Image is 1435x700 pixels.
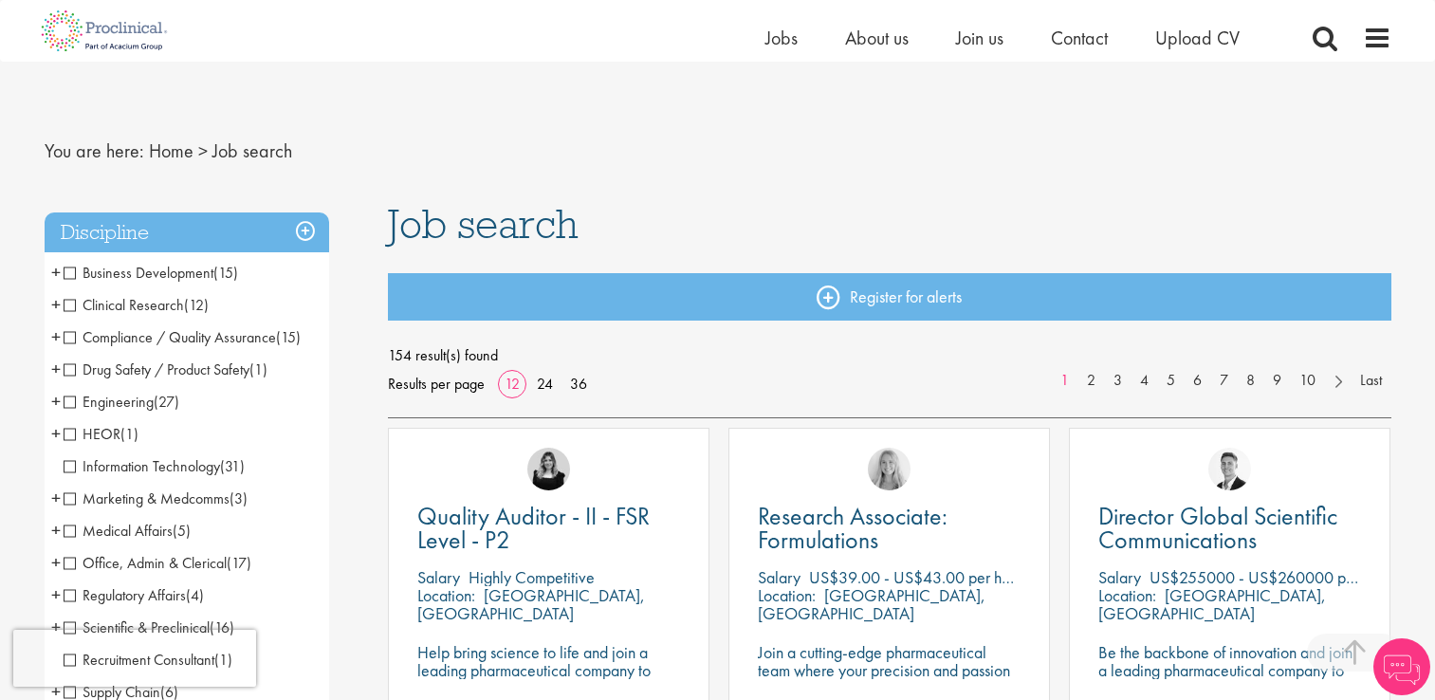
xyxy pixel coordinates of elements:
span: Office, Admin & Clerical [64,553,227,573]
span: Information Technology [64,456,245,476]
a: About us [845,26,909,50]
a: Last [1351,370,1391,392]
span: Clinical Research [64,295,184,315]
span: Salary [417,566,460,588]
p: [GEOGRAPHIC_DATA], [GEOGRAPHIC_DATA] [1098,584,1326,624]
span: (31) [220,456,245,476]
span: (15) [213,263,238,283]
span: Location: [1098,584,1156,606]
span: + [51,548,61,577]
img: Molly Colclough [527,448,570,490]
span: Quality Auditor - II - FSR Level - P2 [417,500,650,556]
a: Jobs [765,26,798,50]
span: + [51,484,61,512]
a: 3 [1104,370,1131,392]
h3: Discipline [45,212,329,253]
span: (4) [186,585,204,605]
span: 154 result(s) found [388,341,1391,370]
img: Shannon Briggs [868,448,911,490]
img: Chatbot [1373,638,1430,695]
a: 7 [1210,370,1238,392]
p: US$255000 - US$260000 per annum [1150,566,1406,588]
span: + [51,419,61,448]
a: 6 [1184,370,1211,392]
span: (12) [184,295,209,315]
span: Salary [758,566,800,588]
span: You are here: [45,138,144,163]
span: Results per page [388,370,485,398]
a: 36 [563,374,594,394]
span: (27) [154,392,179,412]
a: Research Associate: Formulations [758,505,1021,552]
a: breadcrumb link [149,138,193,163]
span: Job search [212,138,292,163]
span: Scientific & Preclinical [64,617,210,637]
span: Regulatory Affairs [64,585,204,605]
span: Medical Affairs [64,521,191,541]
span: Engineering [64,392,154,412]
span: + [51,580,61,609]
span: Drug Safety / Product Safety [64,359,267,379]
span: Location: [758,584,816,606]
span: Regulatory Affairs [64,585,186,605]
a: 5 [1157,370,1185,392]
p: Highly Competitive [469,566,595,588]
span: + [51,290,61,319]
a: 8 [1237,370,1264,392]
a: Director Global Scientific Communications [1098,505,1361,552]
span: + [51,387,61,415]
span: Compliance / Quality Assurance [64,327,276,347]
span: Engineering [64,392,179,412]
span: + [51,322,61,351]
a: 24 [530,374,560,394]
span: Salary [1098,566,1141,588]
span: + [51,516,61,544]
a: 9 [1263,370,1291,392]
iframe: reCAPTCHA [13,630,256,687]
img: George Watson [1208,448,1251,490]
a: Upload CV [1155,26,1240,50]
a: 4 [1131,370,1158,392]
span: (5) [173,521,191,541]
span: Drug Safety / Product Safety [64,359,249,379]
span: Job search [388,198,579,249]
span: HEOR [64,424,138,444]
span: Clinical Research [64,295,209,315]
span: (1) [249,359,267,379]
span: Marketing & Medcomms [64,488,230,508]
span: Information Technology [64,456,220,476]
a: 12 [498,374,526,394]
p: [GEOGRAPHIC_DATA], [GEOGRAPHIC_DATA] [758,584,985,624]
span: + [51,258,61,286]
span: Business Development [64,263,213,283]
a: Join us [956,26,1003,50]
a: 1 [1051,370,1078,392]
span: + [51,355,61,383]
span: Compliance / Quality Assurance [64,327,301,347]
span: (16) [210,617,234,637]
a: 10 [1290,370,1325,392]
span: Research Associate: Formulations [758,500,947,556]
span: (17) [227,553,251,573]
span: Location: [417,584,475,606]
span: > [198,138,208,163]
span: Scientific & Preclinical [64,617,234,637]
span: + [51,613,61,641]
a: 2 [1077,370,1105,392]
span: Office, Admin & Clerical [64,553,251,573]
a: Quality Auditor - II - FSR Level - P2 [417,505,680,552]
span: Business Development [64,263,238,283]
a: Contact [1051,26,1108,50]
p: [GEOGRAPHIC_DATA], [GEOGRAPHIC_DATA] [417,584,645,624]
span: Marketing & Medcomms [64,488,248,508]
span: Medical Affairs [64,521,173,541]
